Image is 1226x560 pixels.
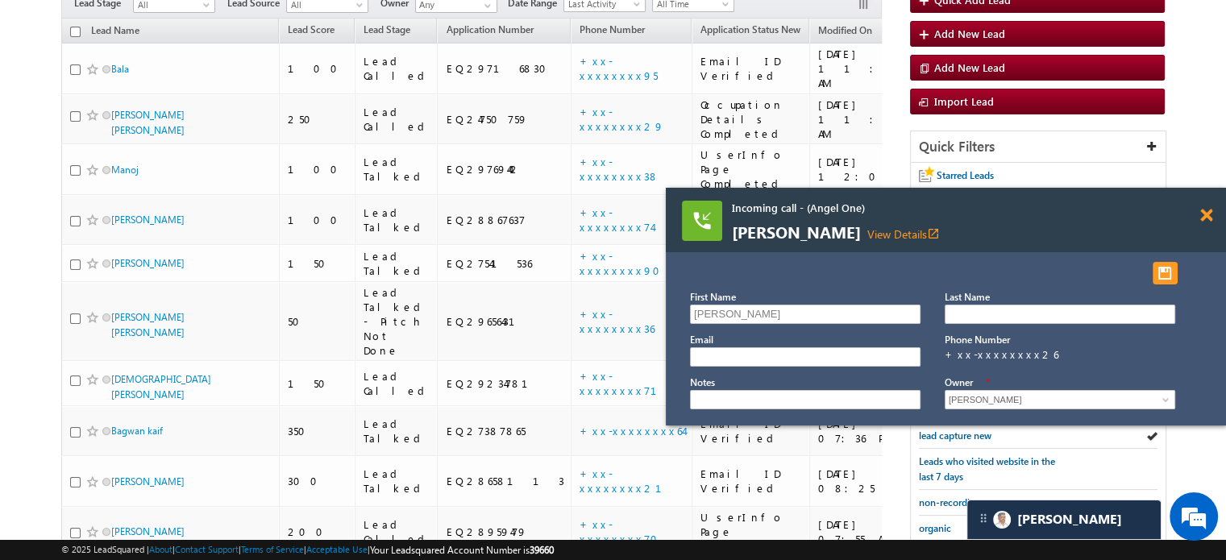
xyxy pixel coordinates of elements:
div: 300 [288,474,347,488]
span: Add New Lead [934,60,1005,74]
div: 50 [288,314,347,329]
button: Save and Dispose [1153,262,1178,284]
a: Acceptable Use [306,544,368,554]
label: Notes [690,376,715,388]
div: Lead Talked [364,249,430,278]
label: Owner [945,376,973,388]
div: 250 [288,112,347,127]
div: [DATE] 07:36 PM [818,417,919,446]
div: [DATE] 12:03 AM [818,155,919,184]
a: +xx-xxxxxxxx95 [580,54,658,82]
span: 39660 [530,544,554,556]
span: Modified On [818,24,872,36]
a: [PERSON_NAME] [111,475,185,487]
a: +xx-xxxxxxxx70 [580,517,667,545]
a: +xx-xxxxxxxx90 [580,249,670,277]
span: Incoming call - (Angel One) [732,201,1119,215]
div: carter-dragCarter[PERSON_NAME] [966,500,1162,540]
span: Your Leadsquared Account Number is [370,544,554,556]
a: [PERSON_NAME] [111,214,185,226]
a: About [149,544,172,554]
a: +xx-xxxxxxxx74 [580,205,652,234]
a: +xx-xxxxxxxx36 [580,307,655,335]
div: 100 [288,213,347,227]
a: [PERSON_NAME] [PERSON_NAME] [111,109,185,136]
a: Application Status New [692,21,808,42]
label: Last Name [945,291,990,303]
a: Phone Number [571,21,653,42]
span: Add New Lead [934,27,1005,40]
div: UserInfo Page Completed [700,147,802,191]
a: Bagwan kaif [111,425,163,437]
div: EQ29234781 [446,376,563,391]
label: Phone Number [945,334,1010,346]
span: lead capture new [919,429,991,442]
div: Chat with us now [84,85,271,106]
div: Lead Called [364,369,430,398]
div: 350 [288,424,347,438]
div: Quick Filters [911,131,1166,163]
span: (sorted descending) [875,25,887,38]
div: Lead Talked [364,155,430,184]
div: EQ27387865 [446,424,563,438]
div: +xx-xxxxxxxx26 [945,347,1174,362]
a: Show All Items [1153,392,1174,408]
div: [DATE] 07:55 AM [818,517,919,546]
a: [PERSON_NAME] [111,525,185,537]
a: Contact Support [175,544,239,554]
span: Import Lead [934,94,994,108]
a: Lead Name [83,22,148,43]
div: [DATE] 11:33 AM [818,97,919,141]
div: Lead Called [364,105,430,134]
div: EQ24750759 [446,112,563,127]
a: [PERSON_NAME] [111,257,185,269]
div: Minimize live chat window [264,8,303,47]
div: Lead Talked - Pitch Not Done [364,285,430,358]
a: +xx-xxxxxxxx38 [580,155,659,183]
span: Starred Leads [937,169,994,181]
div: Email ID Verified [700,417,802,446]
div: 200 [288,525,347,539]
a: Application Number [438,21,541,42]
span: Application Number [446,23,533,35]
a: Modified On (sorted descending) [810,21,896,42]
span: Lead Stage [364,23,410,35]
a: Lead Score [280,21,343,42]
div: [DATE] 11:50 AM [818,47,919,90]
input: Check all records [70,27,81,37]
div: 100 [288,162,347,176]
div: Lead Talked [364,467,430,496]
div: EQ29769442 [446,162,563,176]
div: 150 [288,376,347,391]
a: Terms of Service [241,544,304,554]
a: View Detailsopen_in_new [867,226,940,242]
img: d_60004797649_company_0_60004797649 [27,85,68,106]
img: Carter [993,511,1011,529]
i: View Details [927,227,940,240]
div: UserInfo Page Completed [700,510,802,554]
a: +xx-xxxxxxxx71 [580,369,676,397]
a: Manoj [111,164,139,176]
textarea: Type your message and hit 'Enter' [21,149,294,425]
a: +xx-xxxxxxxx64 [580,424,684,438]
span: Application Status New [700,23,800,35]
div: EQ29656431 [446,314,563,329]
a: +xx-xxxxxxxx29 [580,105,664,133]
span: [PERSON_NAME] [732,224,1119,242]
span: organic [919,522,951,534]
span: Lead Score [288,23,335,35]
div: Lead Called [364,54,430,83]
span: non-recording [919,496,981,508]
input: Type to Search [945,390,1175,409]
div: [DATE] 08:25 AM [818,467,919,496]
div: Occupation Details Completed [700,97,802,141]
div: Lead Called [364,517,430,546]
a: +xx-xxxxxxxx21 [580,467,681,495]
div: Lead Talked [364,205,430,234]
a: [PERSON_NAME] [PERSON_NAME] [111,311,185,338]
div: EQ27541536 [446,256,563,271]
label: First Name [690,291,736,303]
a: [DEMOGRAPHIC_DATA][PERSON_NAME] [111,373,211,400]
div: EQ28867637 [446,213,563,227]
a: Bala [111,63,129,75]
